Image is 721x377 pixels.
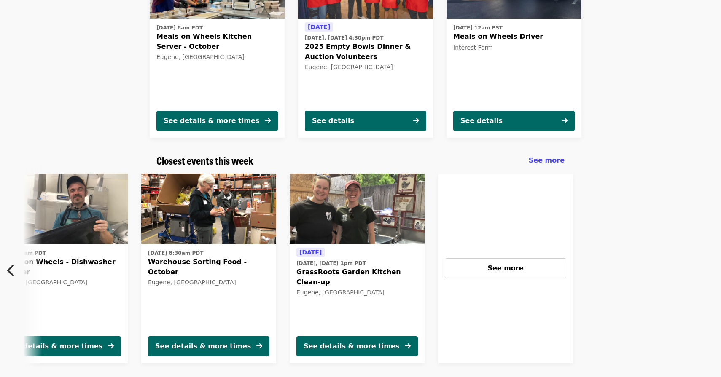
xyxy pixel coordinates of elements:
[487,264,523,272] span: See more
[150,155,571,167] div: Closest events this week
[529,156,565,164] span: See more
[290,174,425,244] img: GrassRoots Garden Kitchen Clean-up organized by FOOD For Lane County
[156,111,278,131] button: See details & more times
[296,259,366,267] time: [DATE], [DATE] 1pm PDT
[156,155,253,167] a: Closest events this week
[141,174,276,363] a: See details for "Warehouse Sorting Food - October"
[156,53,278,61] div: Eugene, [GEOGRAPHIC_DATA]
[141,174,276,244] img: Warehouse Sorting Food - October organized by FOOD For Lane County
[305,42,426,62] span: 2025 Empty Bowls Dinner & Auction Volunteers
[148,336,269,356] button: See details & more times
[438,174,573,363] a: See more
[7,262,16,278] i: chevron-left icon
[453,32,575,42] span: Meals on Wheels Driver
[460,116,503,126] div: See details
[290,174,425,363] a: See details for "GrassRoots Garden Kitchen Clean-up"
[156,24,203,32] time: [DATE] 8am PDT
[299,249,322,256] span: [DATE]
[305,34,383,42] time: [DATE], [DATE] 4:30pm PDT
[296,289,418,296] div: Eugene, [GEOGRAPHIC_DATA]
[296,336,418,356] button: See details & more times
[148,257,269,277] span: Warehouse Sorting Food - October
[7,341,102,351] div: See details & more times
[453,44,493,51] span: Interest Form
[156,32,278,52] span: Meals on Wheels Kitchen Server - October
[445,258,566,278] button: See more
[265,117,271,125] i: arrow-right icon
[108,342,114,350] i: arrow-right icon
[155,341,251,351] div: See details & more times
[312,116,354,126] div: See details
[453,111,575,131] button: See details
[296,267,418,287] span: GrassRoots Garden Kitchen Clean-up
[156,153,253,168] span: Closest events this week
[413,117,419,125] i: arrow-right icon
[256,342,262,350] i: arrow-right icon
[305,111,426,131] button: See details
[164,116,259,126] div: See details & more times
[305,64,426,71] div: Eugene, [GEOGRAPHIC_DATA]
[304,341,399,351] div: See details & more times
[148,279,269,286] div: Eugene, [GEOGRAPHIC_DATA]
[529,155,565,166] a: See more
[148,249,203,257] time: [DATE] 8:30am PDT
[405,342,411,350] i: arrow-right icon
[308,24,330,30] span: [DATE]
[453,24,503,32] time: [DATE] 12am PST
[562,117,568,125] i: arrow-right icon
